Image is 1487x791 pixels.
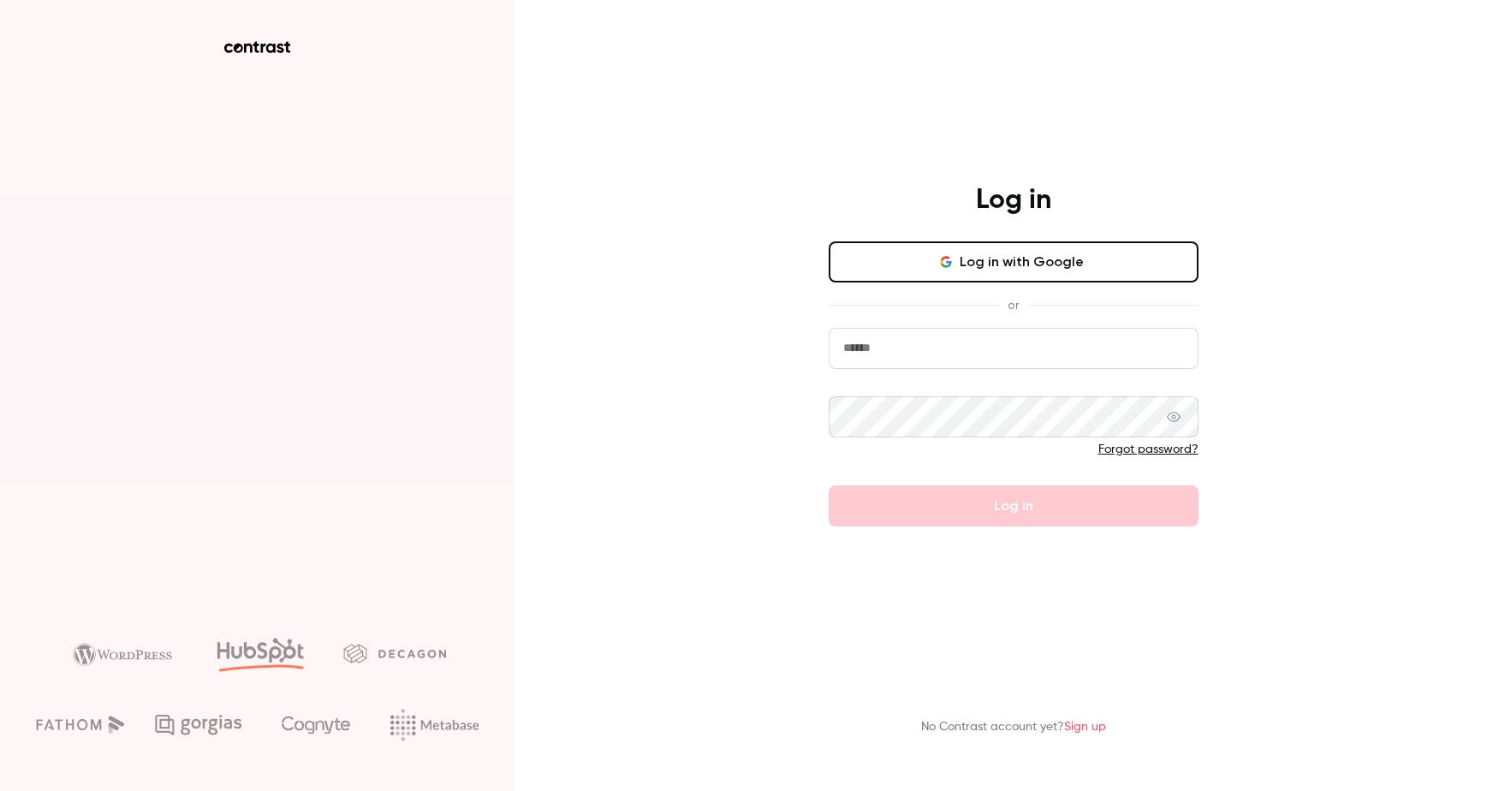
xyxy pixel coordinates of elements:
[921,718,1106,736] p: No Contrast account yet?
[1098,443,1199,455] a: Forgot password?
[343,644,446,663] img: decagon
[999,296,1027,314] span: or
[976,183,1051,217] h4: Log in
[829,241,1199,282] button: Log in with Google
[1064,721,1106,733] a: Sign up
